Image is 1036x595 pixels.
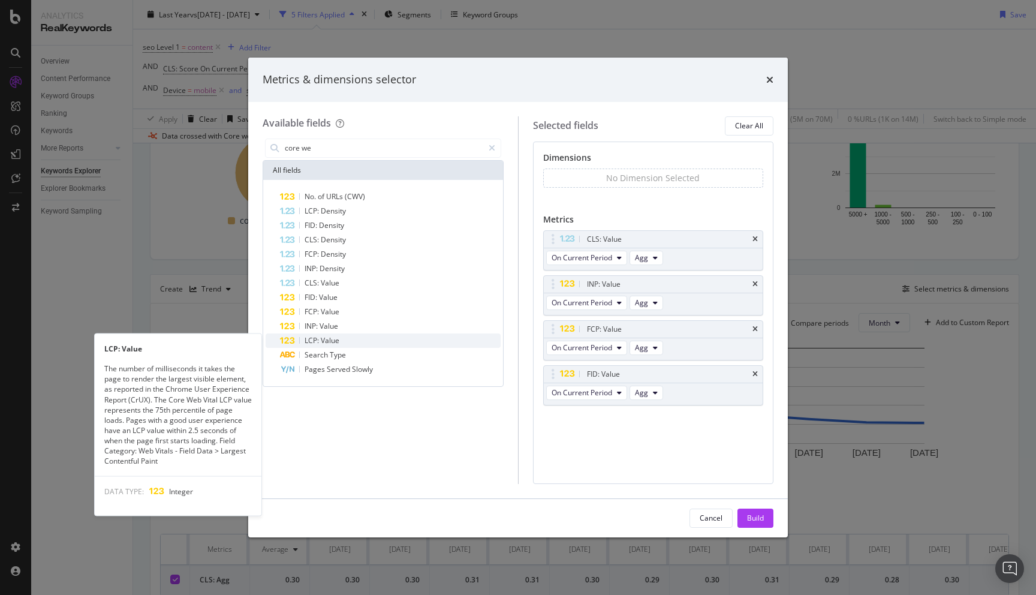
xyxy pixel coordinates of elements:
input: Search by field name [284,139,483,157]
span: INP: [305,321,320,331]
div: FID: Value [587,368,620,380]
button: Build [737,509,773,528]
span: Agg [635,342,648,353]
span: Density [319,220,344,230]
span: On Current Period [552,387,612,398]
button: Agg [630,386,663,400]
div: times [752,236,758,243]
div: FCP: Value [587,323,622,335]
span: Slowly [352,364,373,374]
div: INP: Value [587,278,621,290]
span: of [318,191,326,202]
div: times [752,281,758,288]
span: FID: [305,292,319,302]
span: URLs [326,191,345,202]
div: Build [747,513,764,523]
button: Agg [630,251,663,265]
span: Value [321,335,339,345]
span: FID: [305,220,319,230]
span: FCP: [305,249,321,259]
div: Open Intercom Messenger [995,554,1024,583]
span: CLS: [305,278,321,288]
span: Agg [635,253,648,263]
div: times [752,326,758,333]
div: INP: ValuetimesOn Current PeriodAgg [543,275,764,315]
button: Clear All [725,116,773,136]
div: times [752,371,758,378]
div: Dimensions [543,152,764,169]
span: (CWV) [345,191,365,202]
span: LCP: [305,335,321,345]
button: Cancel [689,509,733,528]
div: modal [248,58,788,537]
div: Selected fields [533,119,598,133]
span: Pages [305,364,327,374]
span: Density [320,263,345,274]
div: All fields [263,161,503,180]
div: FID: ValuetimesOn Current PeriodAgg [543,365,764,405]
span: CLS: [305,235,321,245]
span: Type [330,350,346,360]
div: Metrics & dimensions selector [263,72,416,88]
span: On Current Period [552,342,612,353]
span: Value [320,321,338,331]
span: Density [321,206,346,216]
div: Cancel [700,513,722,523]
div: LCP: Value [95,344,261,354]
button: On Current Period [546,296,627,310]
span: No. [305,191,318,202]
span: Served [327,364,352,374]
span: Value [319,292,338,302]
div: Metrics [543,214,764,230]
span: On Current Period [552,253,612,263]
span: INP: [305,263,320,274]
div: CLS: Value [587,233,622,245]
div: FCP: ValuetimesOn Current PeriodAgg [543,320,764,360]
span: Search [305,350,330,360]
span: Density [321,235,346,245]
div: CLS: ValuetimesOn Current PeriodAgg [543,230,764,271]
div: times [766,72,773,88]
span: Value [321,306,339,317]
div: Clear All [735,121,763,131]
button: On Current Period [546,251,627,265]
button: Agg [630,296,663,310]
span: On Current Period [552,297,612,308]
span: FCP: [305,306,321,317]
span: LCP: [305,206,321,216]
span: Agg [635,387,648,398]
button: On Current Period [546,341,627,355]
div: No Dimension Selected [606,172,700,184]
span: Density [321,249,346,259]
span: Value [321,278,339,288]
div: The number of milliseconds it takes the page to render the largest visible element, as reported i... [95,363,261,466]
span: Agg [635,297,648,308]
button: On Current Period [546,386,627,400]
button: Agg [630,341,663,355]
div: Available fields [263,116,331,130]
